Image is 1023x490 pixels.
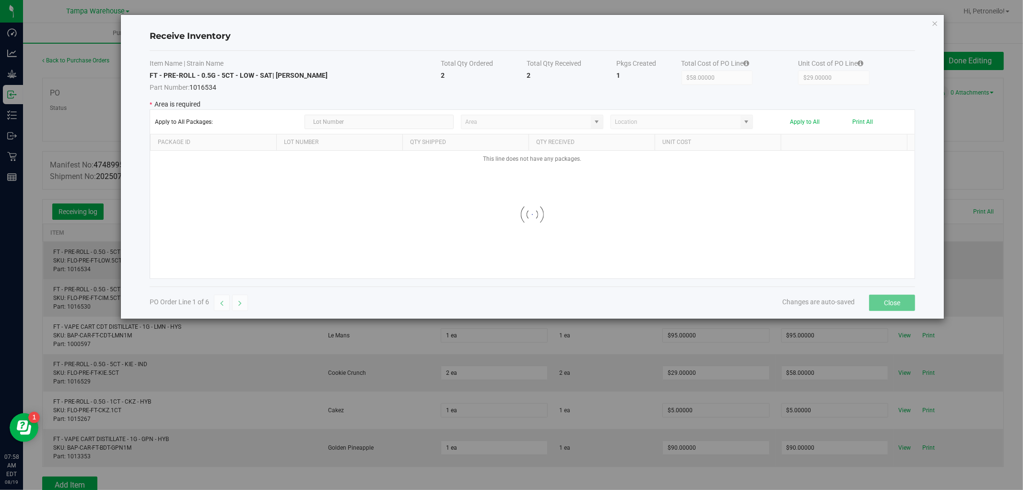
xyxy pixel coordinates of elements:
th: Qty Shipped [402,134,529,151]
iframe: Resource center unread badge [28,412,40,423]
button: Print All [852,119,873,125]
button: Close [869,295,915,311]
strong: 1 [616,72,620,79]
input: Lot Number [305,115,454,129]
th: Total Qty Received [527,59,616,71]
span: Area is required [154,100,200,108]
span: Changes are auto-saved [782,298,855,306]
span: Apply to All Packages: [155,119,297,125]
strong: 2 [527,72,530,79]
th: Pkgs Created [616,59,682,71]
th: Qty Received [529,134,655,151]
span: 1016534 [150,80,441,92]
iframe: Resource center [10,413,38,442]
th: Lot Number [276,134,402,151]
strong: 2 [441,72,445,79]
th: Unit Cost of PO Line [798,59,915,71]
i: Specifying a total cost will update all package costs. [858,60,863,67]
span: PO Order Line 1 of 6 [150,298,209,306]
th: Unit Cost [655,134,781,151]
span: Part Number: [150,84,189,91]
strong: FT - PRE-ROLL - 0.5G - 5CT - LOW - SAT | [PERSON_NAME] [150,72,328,79]
th: Item Name | Strain Name [150,59,441,71]
th: Total Qty Ordered [441,59,527,71]
th: Package Id [150,134,276,151]
button: Close modal [932,17,939,29]
button: Apply to All [790,119,820,125]
i: Specifying a total cost will update all package costs. [744,60,750,67]
h4: Receive Inventory [150,30,915,43]
th: Total Cost of PO Line [682,59,799,71]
